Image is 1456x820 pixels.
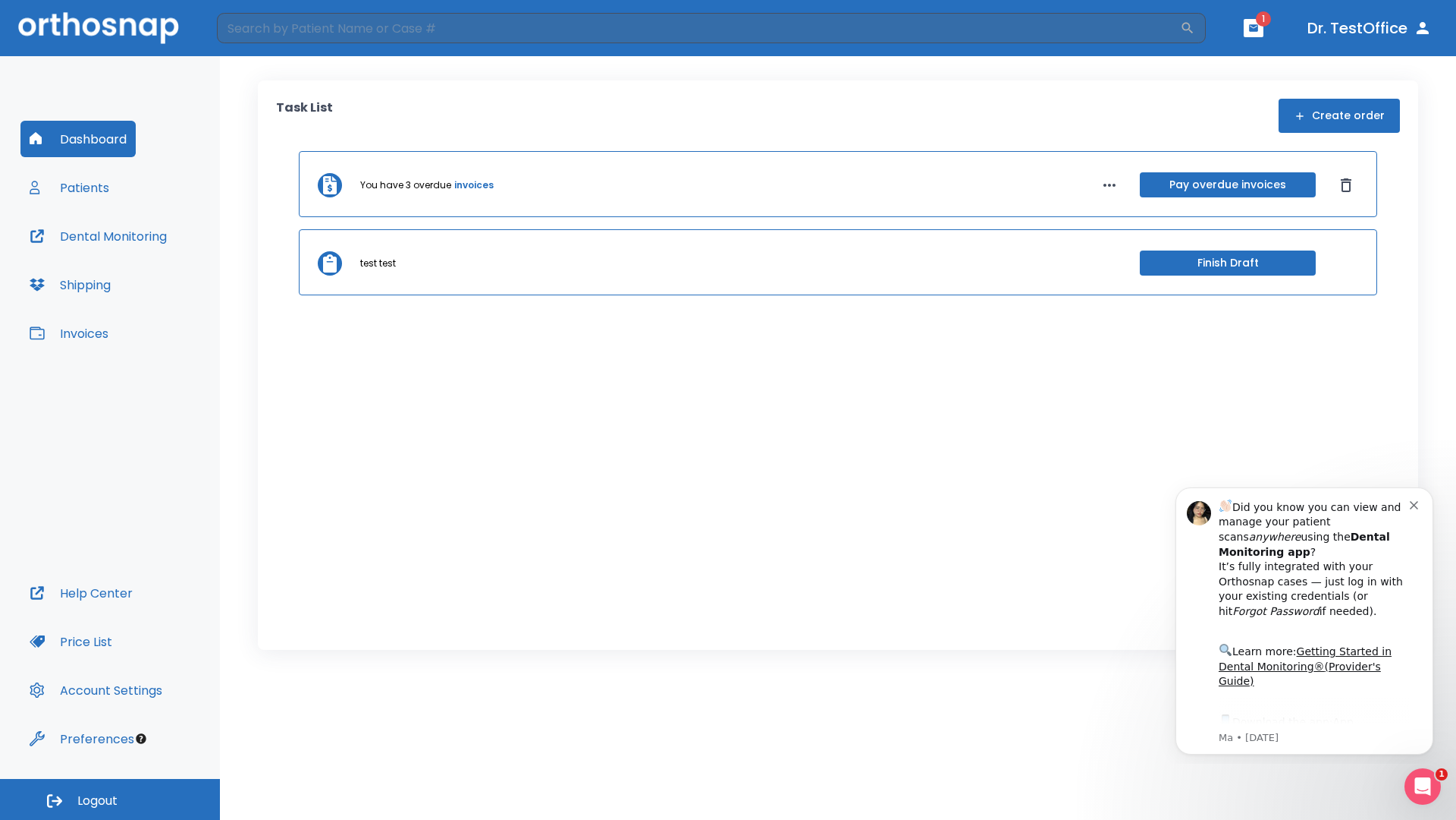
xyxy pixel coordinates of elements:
[1404,768,1441,805] iframe: Intercom live chat
[454,178,494,192] a: invoices
[1334,173,1358,197] button: Dismiss
[66,238,257,316] div: Download the app: | ​ Let us know if you need help getting started!
[20,575,142,611] button: Help Center
[20,721,143,757] button: Preferences
[276,99,333,133] p: Task List
[257,24,269,36] button: Dismiss notification
[20,623,121,660] button: Price List
[1140,251,1316,276] button: Finish Draft
[360,178,451,192] p: You have 3 overdue
[217,13,1180,43] input: Search by Patient Name or Case #
[1301,14,1438,42] button: Dr. TestOffice
[1140,172,1316,197] button: Pay overdue invoices
[134,732,148,746] div: Tooltip anchor
[66,257,257,271] p: Message from Ma, sent 8w ago
[20,672,171,708] button: Account Settings
[20,266,120,303] button: Shipping
[360,257,396,270] p: test test
[66,242,201,270] a: App Store
[77,793,118,809] span: Logout
[20,169,118,206] button: Patients
[1436,768,1448,781] span: 1
[20,218,176,254] button: Dental Monitoring
[20,121,136,157] button: Dashboard
[1256,11,1271,27] span: 1
[1153,474,1456,764] iframe: Intercom notifications message
[18,12,179,43] img: Orthosnap
[20,315,118,352] button: Invoices
[1279,99,1400,133] button: Create order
